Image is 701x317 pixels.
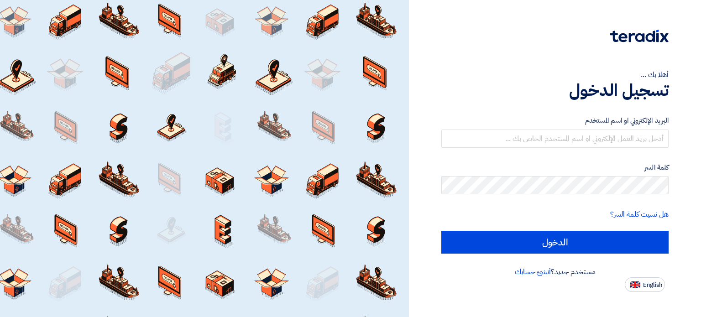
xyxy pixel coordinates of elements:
[515,266,551,277] a: أنشئ حسابك
[441,115,669,126] label: البريد الإلكتروني او اسم المستخدم
[643,282,662,288] span: English
[441,130,669,148] input: أدخل بريد العمل الإلكتروني او اسم المستخدم الخاص بك ...
[441,162,669,173] label: كلمة السر
[441,266,669,277] div: مستخدم جديد؟
[630,281,640,288] img: en-US.png
[441,231,669,254] input: الدخول
[625,277,665,292] button: English
[441,80,669,100] h1: تسجيل الدخول
[610,30,669,42] img: Teradix logo
[441,69,669,80] div: أهلا بك ...
[610,209,669,220] a: هل نسيت كلمة السر؟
